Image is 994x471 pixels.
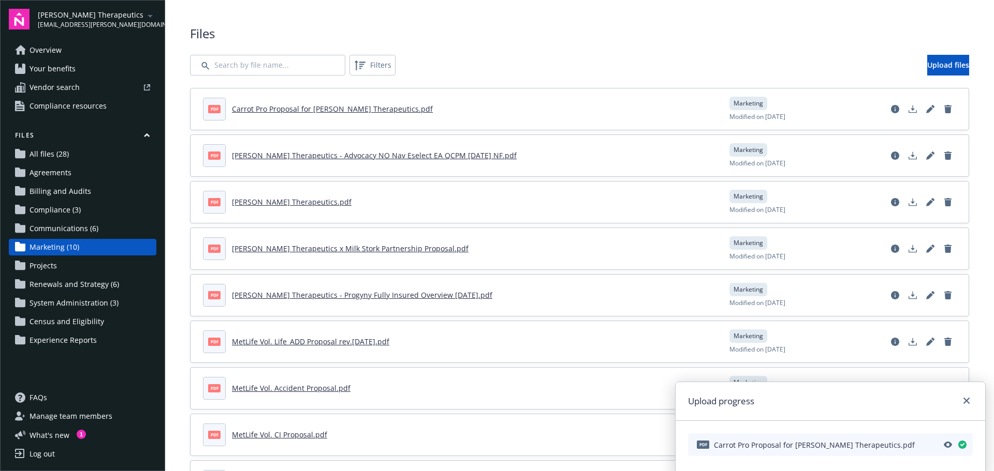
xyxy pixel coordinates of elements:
span: Modified on [DATE] [729,252,785,261]
a: [PERSON_NAME] Therapeutics x Milk Stork Partnership Proposal.pdf [232,244,469,253]
span: pdf [208,384,221,392]
a: Delete document [940,194,956,210]
span: Marketing [734,285,763,294]
a: Edit document [922,287,939,303]
a: Edit document [922,240,939,257]
a: MetLife Vol. CI Proposal.pdf [232,430,327,439]
span: Billing and Audits [30,183,91,200]
a: Edit document [922,101,939,117]
span: Marketing [734,378,763,387]
span: pdf [697,440,709,448]
span: Marketing [734,238,763,248]
span: Compliance resources [30,98,107,114]
span: [PERSON_NAME] Therapeutics [38,9,144,20]
a: MetLife Vol. Accident Proposal.pdf [232,383,350,393]
span: FAQs [30,389,47,406]
a: Edit document [922,333,939,350]
a: View file details [887,240,903,257]
a: arrowDropDown [144,9,156,22]
a: Your benefits [9,60,156,77]
a: Download document [904,287,921,303]
span: pdf [208,338,221,345]
span: System Administration (3) [30,295,119,311]
a: Download document [904,194,921,210]
button: Files [9,131,156,144]
span: Renewals and Strategy (6) [30,276,119,293]
span: Projects [30,257,57,274]
a: Compliance (3) [9,202,156,218]
a: Communications (6) [9,220,156,237]
a: All files (28) [9,146,156,162]
span: Your benefits [30,60,76,77]
a: [PERSON_NAME] Therapeutics - Advocacy NO Nav Eselect EA QCPM [DATE] NF.pdf [232,150,517,160]
a: Download document [904,101,921,117]
span: Modified on [DATE] [729,112,785,121]
span: Overview [30,42,62,58]
a: View file details [887,333,903,350]
span: Modified on [DATE] [729,205,785,215]
span: Files [190,25,969,42]
a: Preview [940,436,956,453]
a: MetLife Vol. Life_ADD Proposal rev.[DATE].pdf [232,337,389,346]
a: close [960,394,973,407]
a: Delete document [940,147,956,164]
a: Edit document [922,194,939,210]
span: [EMAIL_ADDRESS][PERSON_NAME][DOMAIN_NAME] [38,20,144,29]
span: What ' s new [30,430,69,440]
a: Download document [904,333,921,350]
a: Delete document [940,287,956,303]
a: Download document [904,240,921,257]
span: Marketing [734,99,763,108]
a: Compliance resources [9,98,156,114]
a: View file details [887,380,903,397]
span: Marketing (10) [30,239,79,255]
span: pdf [208,431,221,438]
a: Census and Eligibility [9,313,156,330]
span: Carrot Pro Proposal for [PERSON_NAME] Therapeutics.pdf [714,439,915,450]
a: Delete document [940,101,956,117]
a: Edit document [922,147,939,164]
span: All files (28) [30,146,69,162]
a: [PERSON_NAME] Therapeutics - Progyny Fully Insured Overview [DATE].pdf [232,290,492,300]
img: navigator-logo.svg [9,9,30,29]
span: Filters [352,57,393,73]
a: Delete document [940,240,956,257]
span: Compliance (3) [30,202,81,218]
span: Modified on [DATE] [729,345,785,354]
a: Projects [9,257,156,274]
a: System Administration (3) [9,295,156,311]
a: View file details [887,194,903,210]
a: Renewals and Strategy (6) [9,276,156,293]
span: Upload files [927,60,969,70]
a: [PERSON_NAME] Therapeutics.pdf [232,197,352,207]
a: Billing and Audits [9,183,156,200]
span: Modified on [DATE] [729,159,785,168]
span: pdf [208,151,221,159]
button: [PERSON_NAME] Therapeutics[EMAIL_ADDRESS][PERSON_NAME][DOMAIN_NAME]arrowDropDown [38,9,156,29]
span: pdf [208,291,221,299]
button: What's new1 [9,430,86,440]
span: Census and Eligibility [30,313,104,330]
a: Experience Reports [9,332,156,348]
span: Modified on [DATE] [729,298,785,308]
a: Carrot Pro Proposal for [PERSON_NAME] Therapeutics.pdf [232,104,433,114]
h1: Upload progress [688,394,754,408]
div: Log out [30,446,55,462]
span: Manage team members [30,408,112,424]
a: Download document [904,380,921,397]
a: Delete document [940,380,956,397]
a: Manage team members [9,408,156,424]
span: Experience Reports [30,332,97,348]
span: Communications (6) [30,220,98,237]
a: Download document [904,147,921,164]
a: FAQs [9,389,156,406]
span: Agreements [30,164,71,181]
a: View file details [887,147,903,164]
a: Overview [9,42,156,58]
span: Filters [370,59,391,70]
span: pdf [208,105,221,113]
span: Marketing [734,331,763,341]
span: pdf [208,245,221,252]
a: Vendor search [9,79,156,96]
input: Search by file name... [190,55,345,75]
